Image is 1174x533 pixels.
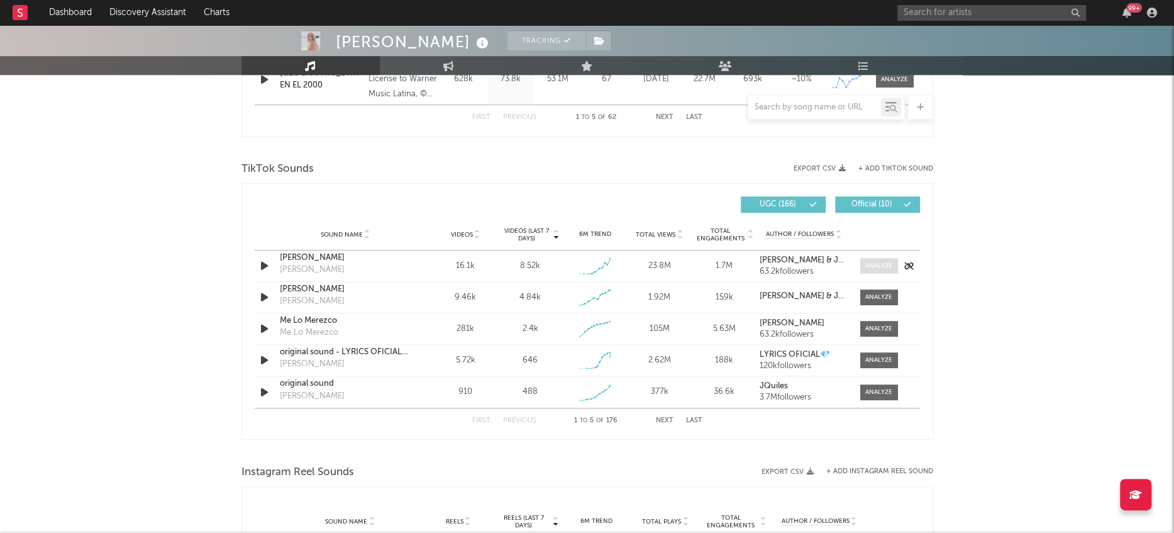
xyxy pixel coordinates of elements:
span: Official ( 10 ) [843,201,901,208]
div: + Add Instagram Reel Sound [814,468,933,475]
div: [PERSON_NAME] [336,31,492,52]
span: Reels (last 7 days) [496,514,551,529]
div: 6M Trend [565,517,628,526]
div: Me Lo Merezco [280,327,338,339]
div: 159k [695,291,753,304]
button: Official(10) [835,196,920,213]
div: 120k followers [760,362,847,371]
div: 5.72k [436,354,495,367]
a: Me Lo Merezco [280,315,411,327]
a: LYRICS OFICIAL💎 [760,351,847,359]
div: 1.7M [695,260,753,272]
div: 99 + [1126,3,1142,13]
a: original sound - LYRICS OFICIAL💎 [280,346,411,359]
div: 628k [443,73,484,86]
strong: [PERSON_NAME] & JQuiles [760,292,862,300]
button: + Add TikTok Sound [858,166,933,172]
div: ~ 10 % [780,73,822,86]
span: Reels [446,518,463,525]
span: of [598,115,606,120]
div: 281k [436,323,495,335]
strong: LYRICS OFICIAL💎 [760,351,830,359]
button: 99+ [1122,8,1131,18]
div: 105M [630,323,689,335]
div: 67 [585,73,629,86]
div: [PERSON_NAME] [280,295,345,308]
div: 377k [630,386,689,398]
span: Videos [451,231,473,238]
div: [PERSON_NAME] [280,390,345,403]
button: Previous [503,417,536,424]
span: Sound Name [325,518,367,525]
button: First [472,417,490,424]
div: 63.2k followers [760,267,847,276]
div: 488 [523,386,538,398]
button: Export CSV [794,165,846,172]
input: Search for artists [897,5,1086,21]
div: [PERSON_NAME] [280,358,345,371]
div: 6M Trend [565,230,624,239]
a: [PERSON_NAME] & JQuiles [760,256,847,265]
div: 8.52k [520,260,540,272]
strong: JQuiles [760,382,788,390]
a: [GEOGRAPHIC_DATA] EN EL 2000 [280,67,362,92]
div: 22.7M [684,73,726,86]
button: Export CSV [761,468,814,476]
a: [PERSON_NAME] [760,319,847,328]
div: 73.8k [490,73,531,86]
div: 2.4k [522,323,538,335]
span: to [582,115,589,120]
button: UGC(166) [741,196,826,213]
a: [PERSON_NAME] [280,283,411,296]
span: Total Engagements [703,514,758,529]
span: Total Plays [642,518,681,525]
span: Instagram Reel Sounds [241,465,354,480]
div: [PERSON_NAME] [280,264,345,276]
div: 53.1M [538,73,579,86]
span: Total Engagements [695,227,746,242]
button: Next [656,417,673,424]
div: 9.46k [436,291,495,304]
div: [DATE] [635,73,677,86]
div: Under Exclusive License to Warner Music Latina, © 2023 Kira Records, LLC [368,57,436,102]
button: + Add Instagram Reel Sound [826,468,933,475]
a: JQuiles [760,382,847,391]
div: 36.6k [695,386,753,398]
div: 63.2k followers [760,330,847,339]
strong: [PERSON_NAME] [760,319,824,327]
span: Author / Followers [782,517,850,525]
span: Total Views [636,231,675,238]
span: Author / Followers [766,230,834,238]
div: 1.92M [630,291,689,304]
span: UGC ( 166 ) [749,201,807,208]
div: 2.62M [630,354,689,367]
div: 16.1k [436,260,495,272]
button: + Add TikTok Sound [846,166,933,172]
div: 910 [436,386,495,398]
a: [PERSON_NAME] & JQuiles [760,292,847,301]
button: Tracking [507,31,586,50]
span: Sound Name [321,231,363,238]
a: [PERSON_NAME] [280,252,411,264]
div: 4.84k [519,291,541,304]
div: 1 5 176 [562,413,631,429]
div: 5.63M [695,323,753,335]
strong: [PERSON_NAME] & JQuiles [760,256,862,264]
div: 23.8M [630,260,689,272]
div: 188k [695,354,753,367]
div: 3.7M followers [760,393,847,402]
div: 646 [523,354,538,367]
div: 693k [732,73,774,86]
button: Last [686,417,702,424]
input: Search by song name or URL [748,103,881,113]
span: TikTok Sounds [241,162,314,177]
span: of [596,418,604,424]
a: original sound [280,378,411,390]
span: Videos (last 7 days) [501,227,551,242]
